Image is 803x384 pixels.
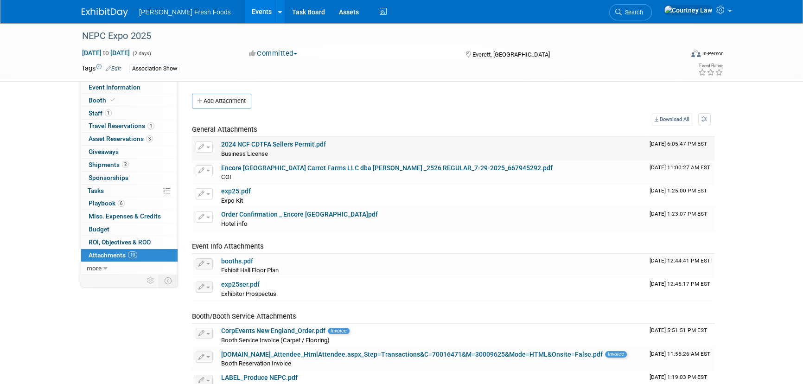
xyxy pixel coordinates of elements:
a: booths.pdf [221,257,253,265]
a: Download All [652,113,692,126]
div: NEPC Expo 2025 [79,28,669,45]
span: Sponsorships [89,174,128,181]
a: Order Confirmation _ Encore [GEOGRAPHIC_DATA]pdf [221,211,378,218]
span: Event Info Attachments [192,242,264,250]
a: CorpEvents New England_Order.pdf [221,327,325,334]
div: Event Rating [698,64,723,68]
a: [DOMAIN_NAME]_Attendee_HtmlAttendee.aspx_Step=Transactions&C=70016471&M=30009625&Mode=HTML&Onsite... [221,351,603,358]
td: Toggle Event Tabs [159,275,178,287]
span: General Attachments [192,125,257,134]
span: to [102,49,110,57]
span: more [87,264,102,272]
span: Search [622,9,643,16]
span: Upload Timestamp [650,164,710,171]
a: Sponsorships [81,172,178,184]
span: (2 days) [132,51,151,57]
i: Booth reservation complete [110,97,115,102]
span: Invoice [328,328,350,334]
span: Hotel info [221,220,248,227]
span: Event Information [89,83,140,91]
span: ROI, Objectives & ROO [89,238,151,246]
span: Upload Timestamp [650,257,710,264]
span: Upload Timestamp [650,351,710,357]
span: 3 [146,135,153,142]
span: 10 [128,251,137,258]
a: more [81,262,178,275]
a: exp25.pdf [221,187,251,195]
span: Exhibitor Prospectus [221,290,276,297]
a: Attachments10 [81,249,178,262]
a: Asset Reservations3 [81,133,178,145]
span: Invoice [605,351,627,357]
span: Expo Kit [221,197,243,204]
span: Giveaways [89,148,119,155]
a: Tasks [81,185,178,197]
a: Giveaways [81,146,178,158]
td: Personalize Event Tab Strip [143,275,159,287]
span: 1 [147,122,154,129]
button: Add Attachment [192,94,251,109]
span: Asset Reservations [89,135,153,142]
a: Playbook6 [81,197,178,210]
a: Budget [81,223,178,236]
a: LABEL_Produce NEPC.pdf [221,374,298,381]
span: Business License [221,150,268,157]
span: Everett, [GEOGRAPHIC_DATA] [472,51,549,58]
span: Shipments [89,161,129,168]
a: Misc. Expenses & Credits [81,210,178,223]
a: Edit [106,65,121,72]
span: Booth [89,96,117,104]
span: [PERSON_NAME] Fresh Foods [139,8,231,16]
div: Event Format [628,48,724,62]
a: Encore [GEOGRAPHIC_DATA] Carrot Farms LLC dba [PERSON_NAME] _2526 REGULAR_7-29-2025_667945292.pdf [221,164,553,172]
span: Booth Service Invoice (Carpet / Flooring) [221,337,330,344]
span: 2 [122,161,129,168]
span: 1 [105,109,112,116]
a: Booth [81,94,178,107]
span: Upload Timestamp [650,141,707,147]
button: Committed [246,49,301,58]
span: Misc. Expenses & Credits [89,212,161,220]
td: Tags [82,64,121,74]
span: Upload Timestamp [650,327,707,333]
span: Budget [89,225,109,233]
span: 6 [118,200,125,207]
a: Search [609,4,652,20]
span: Booth Reservation Invoice [221,360,291,367]
a: Travel Reservations1 [81,120,178,132]
span: Upload Timestamp [650,374,707,380]
span: Playbook [89,199,125,207]
span: Exhibit Hall Floor Plan [221,267,279,274]
img: Courtney Law [664,5,713,15]
td: Upload Timestamp [646,347,714,371]
span: Attachments [89,251,137,259]
span: Booth/Booth Service Attachments [192,312,296,320]
td: Upload Timestamp [646,254,714,277]
img: Format-Inperson.png [691,50,701,57]
span: Staff [89,109,112,117]
a: Shipments2 [81,159,178,171]
a: Staff1 [81,107,178,120]
span: Upload Timestamp [650,187,707,194]
span: Upload Timestamp [650,281,710,287]
td: Upload Timestamp [646,137,714,160]
td: Upload Timestamp [646,277,714,301]
a: Event Information [81,81,178,94]
img: ExhibitDay [82,8,128,17]
span: [DATE] [DATE] [82,49,130,57]
td: Upload Timestamp [646,324,714,347]
span: Travel Reservations [89,122,154,129]
span: Tasks [88,187,104,194]
td: Upload Timestamp [646,207,714,230]
div: Association Show [129,64,180,74]
span: Upload Timestamp [650,211,707,217]
a: exp25ser.pdf [221,281,260,288]
span: COI [221,173,231,180]
a: ROI, Objectives & ROO [81,236,178,249]
td: Upload Timestamp [646,184,714,207]
td: Upload Timestamp [646,161,714,184]
div: In-Person [702,50,724,57]
a: 2024 NCF CDTFA Sellers Permit.pdf [221,141,326,148]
